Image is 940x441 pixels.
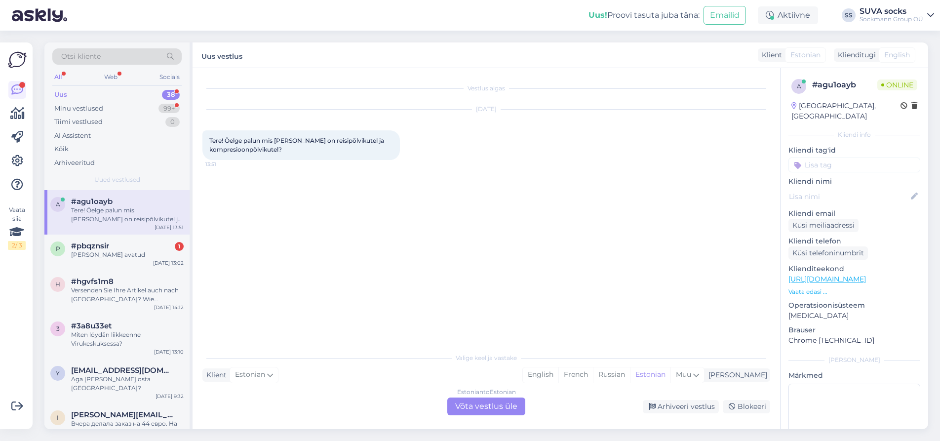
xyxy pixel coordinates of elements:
div: Estonian [630,367,670,382]
div: Sockmann Group OÜ [860,15,923,23]
a: SUVA socksSockmann Group OÜ [860,7,934,23]
p: Brauser [788,325,920,335]
div: English [523,367,558,382]
div: [DATE] [202,105,770,114]
span: y [56,369,60,377]
input: Lisa nimi [789,191,909,202]
div: Vaata siia [8,205,26,250]
img: Askly Logo [8,50,27,69]
div: SUVA socks [860,7,923,15]
p: [MEDICAL_DATA] [788,311,920,321]
div: 0 [165,117,180,127]
div: [DATE] 9:32 [156,393,184,400]
span: #hgvfs1m8 [71,277,114,286]
div: [PERSON_NAME] [788,356,920,364]
button: Emailid [704,6,746,25]
div: Miten löydän liikkeenne Virukeskuksessa? [71,330,184,348]
div: Вчера делала заказ на 44 евро. На вашем сайте сказано, что начиная с 40 евро, доставка бесплатная... [71,419,184,437]
div: 1 [175,242,184,251]
b: Uus! [588,10,607,20]
div: Socials [157,71,182,83]
div: [GEOGRAPHIC_DATA], [GEOGRAPHIC_DATA] [791,101,901,121]
span: i [57,414,59,421]
div: Proovi tasuta juba täna: [588,9,700,21]
label: Uus vestlus [201,48,242,62]
div: Klienditugi [834,50,876,60]
div: Küsi meiliaadressi [788,219,859,232]
div: [PERSON_NAME] [705,370,767,380]
span: Online [877,80,917,90]
div: [DATE] 13:02 [153,259,184,267]
p: Märkmed [788,370,920,381]
div: Tere! Öelge palun mis [PERSON_NAME] on reisipõlvikutel ja kompresioonpõlvikutel? [71,206,184,224]
div: 2 / 3 [8,241,26,250]
div: Arhiveeri vestlus [643,400,719,413]
span: #pbqznsir [71,241,109,250]
span: Estonian [790,50,821,60]
div: Versenden Sie Ihre Artikel auch nach [GEOGRAPHIC_DATA]? Wie [PERSON_NAME] sind die Vetsandkosten ... [71,286,184,304]
span: inna.kozlovskaja@gmail.com [71,410,174,419]
div: Aga [PERSON_NAME] osta [GEOGRAPHIC_DATA]? [71,375,184,393]
span: p [56,245,60,252]
div: Küsi telefoninumbrit [788,246,868,260]
div: Uus [54,90,67,100]
div: Valige keel ja vastake [202,354,770,362]
div: All [52,71,64,83]
div: Kõik [54,144,69,154]
div: [PERSON_NAME] avatud [71,250,184,259]
div: Kliendi info [788,130,920,139]
div: Blokeeri [723,400,770,413]
div: # agu1oayb [812,79,877,91]
span: Estonian [235,369,265,380]
p: Operatsioonisüsteem [788,300,920,311]
div: Arhiveeritud [54,158,95,168]
span: #agu1oayb [71,197,113,206]
p: Kliendi nimi [788,176,920,187]
span: #3a8u33et [71,321,112,330]
div: French [558,367,593,382]
p: Kliendi email [788,208,920,219]
div: 99+ [158,104,180,114]
div: Tiimi vestlused [54,117,103,127]
a: [URL][DOMAIN_NAME] [788,275,866,283]
div: Vestlus algas [202,84,770,93]
div: Võta vestlus üle [447,398,525,415]
div: Estonian to Estonian [457,388,516,397]
div: Klient [758,50,782,60]
div: Russian [593,367,630,382]
span: Muu [676,370,691,379]
div: SS [842,8,856,22]
span: a [797,82,801,90]
div: Web [102,71,119,83]
div: Minu vestlused [54,104,103,114]
div: Aktiivne [758,6,818,24]
p: Kliendi tag'id [788,145,920,156]
span: 3 [56,325,60,332]
input: Lisa tag [788,158,920,172]
span: a [56,200,60,208]
p: Kliendi telefon [788,236,920,246]
p: Vaata edasi ... [788,287,920,296]
div: [DATE] 13:51 [155,224,184,231]
div: [DATE] 14:12 [154,304,184,311]
span: Uued vestlused [94,175,140,184]
span: Tere! Öelge palun mis [PERSON_NAME] on reisipõlvikutel ja kompresioonpõlvikutel? [209,137,386,153]
span: 13:51 [205,160,242,168]
span: English [884,50,910,60]
p: Klienditeekond [788,264,920,274]
span: h [55,281,60,288]
div: 38 [162,90,180,100]
span: Otsi kliente [61,51,101,62]
p: Chrome [TECHNICAL_ID] [788,335,920,346]
div: Klient [202,370,227,380]
div: [DATE] 13:10 [154,348,184,356]
span: yloilomets@gmail.com [71,366,174,375]
div: AI Assistent [54,131,91,141]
